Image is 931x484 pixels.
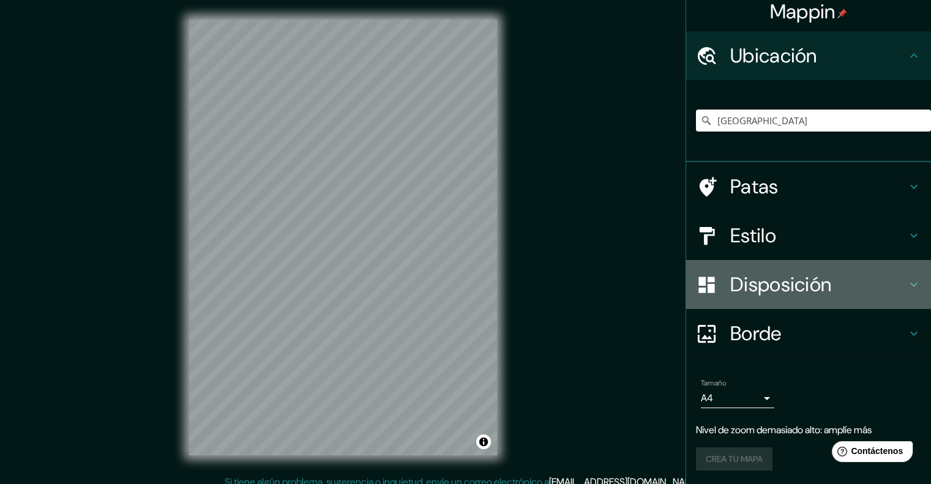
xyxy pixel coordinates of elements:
font: A4 [701,392,713,404]
iframe: Lanzador de widgets de ayuda [822,436,918,471]
div: Patas [686,162,931,211]
img: pin-icon.png [837,9,847,18]
input: Elige tu ciudad o zona [696,110,931,132]
font: Nivel de zoom demasiado alto: amplíe más [696,423,872,436]
font: Estilo [730,223,776,248]
font: Ubicación [730,43,817,69]
font: Patas [730,174,779,199]
font: Disposición [730,272,831,297]
div: Disposición [686,260,931,309]
font: Tamaño [701,378,726,388]
div: Estilo [686,211,931,260]
div: Borde [686,309,931,358]
font: Borde [730,321,782,346]
div: A4 [701,389,774,408]
canvas: Mapa [189,20,497,455]
div: Ubicación [686,31,931,80]
button: Activar o desactivar atribución [476,434,491,449]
